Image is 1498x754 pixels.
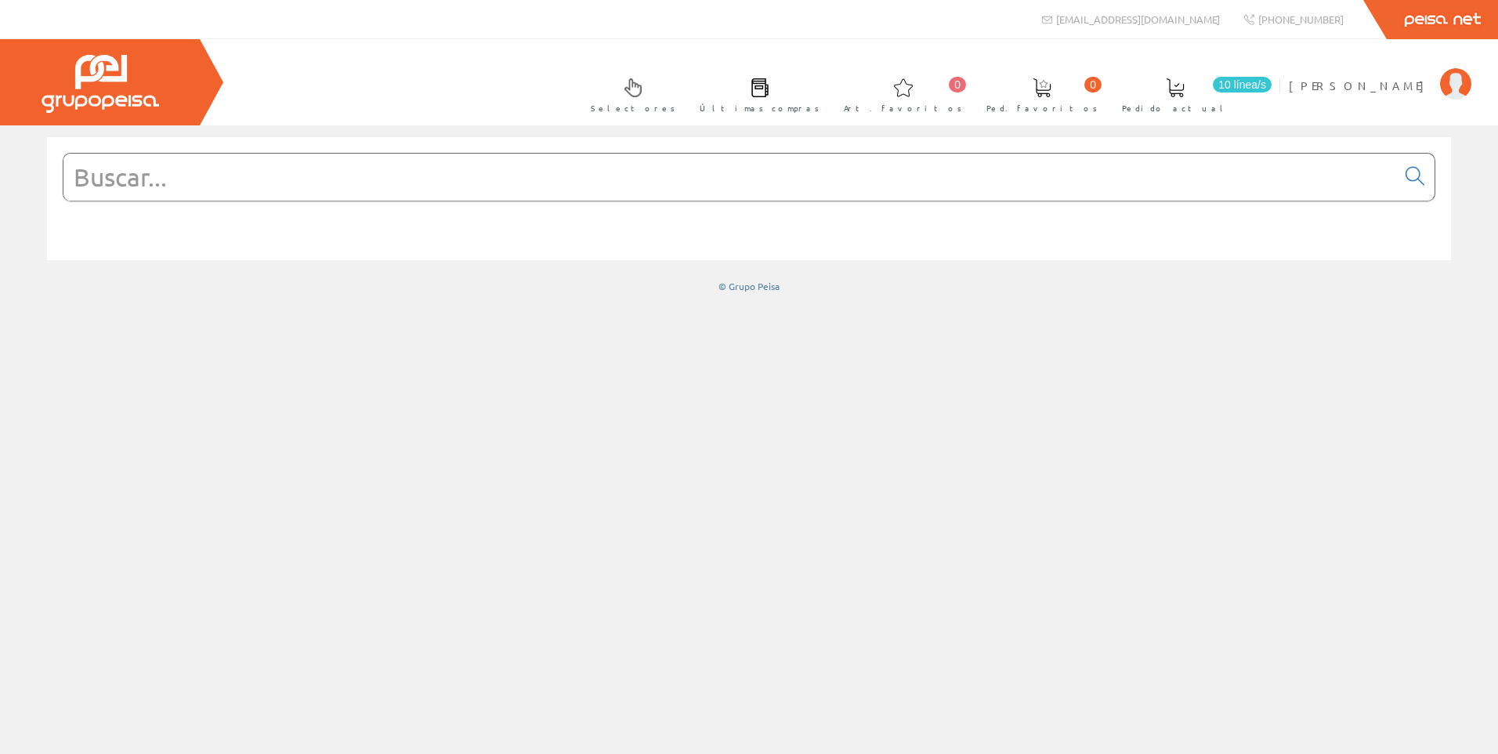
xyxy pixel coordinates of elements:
span: Selectores [591,100,675,116]
a: 10 línea/s Pedido actual [1106,65,1275,122]
span: 0 [949,77,966,92]
a: [PERSON_NAME] [1289,65,1471,80]
img: Grupo Peisa [42,55,159,113]
a: Últimas compras [684,65,827,122]
span: 10 línea/s [1213,77,1272,92]
a: Selectores [575,65,683,122]
span: Últimas compras [700,100,820,116]
span: [EMAIL_ADDRESS][DOMAIN_NAME] [1056,13,1220,26]
span: 0 [1084,77,1102,92]
input: Buscar... [63,154,1396,201]
span: [PHONE_NUMBER] [1258,13,1344,26]
span: Pedido actual [1122,100,1228,116]
span: Ped. favoritos [986,100,1098,116]
span: [PERSON_NAME] [1289,78,1432,93]
div: © Grupo Peisa [47,280,1451,293]
span: Art. favoritos [844,100,962,116]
